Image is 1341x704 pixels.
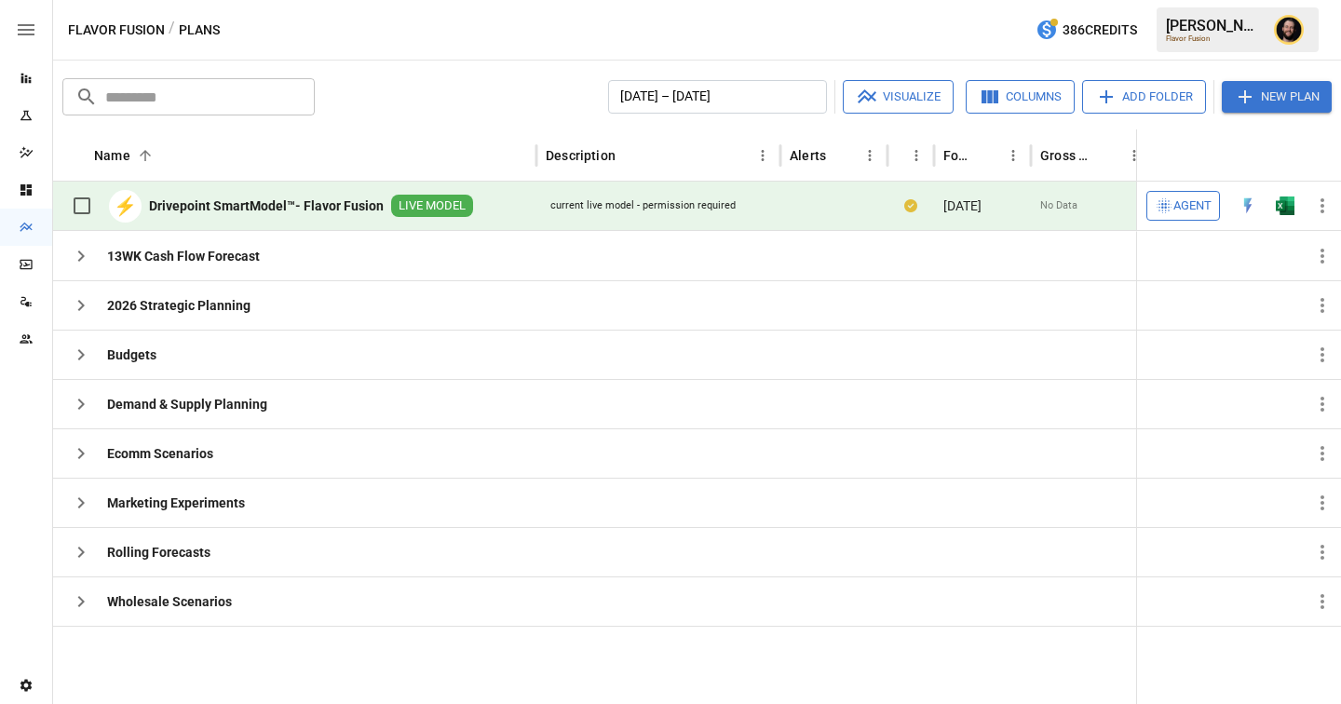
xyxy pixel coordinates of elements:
button: Flavor Fusion [68,19,165,42]
button: Forecast start column menu [1000,142,1026,169]
b: Budgets [107,345,156,364]
button: Agent [1146,191,1220,221]
button: Add Folder [1082,80,1206,114]
button: Sort [617,142,643,169]
div: Description [546,148,616,163]
img: excel-icon.76473adf.svg [1276,196,1294,215]
button: Status column menu [903,142,929,169]
button: Columns [966,80,1075,114]
img: Ciaran Nugent [1274,15,1304,45]
button: Sort [1315,142,1341,169]
button: Alerts column menu [857,142,883,169]
button: Sort [974,142,1000,169]
b: 2026 Strategic Planning [107,296,251,315]
span: No Data [1040,198,1077,213]
b: Marketing Experiments [107,494,245,512]
div: / [169,19,175,42]
div: Gross Margin [1040,148,1093,163]
button: [DATE] – [DATE] [608,80,827,114]
div: ⚡ [109,190,142,223]
img: quick-edit-flash.b8aec18c.svg [1239,196,1257,215]
button: Description column menu [750,142,776,169]
button: Ciaran Nugent [1263,4,1315,56]
span: Agent [1173,196,1212,217]
button: Visualize [843,80,954,114]
span: LIVE MODEL [391,197,473,215]
b: Drivepoint SmartModel™- Flavor Fusion [149,196,384,215]
button: New Plan [1222,81,1332,113]
b: Ecomm Scenarios [107,444,213,463]
div: Alerts [790,148,826,163]
div: Forecast start [943,148,972,163]
button: Gross Margin column menu [1121,142,1147,169]
div: [PERSON_NAME] [1166,17,1263,34]
div: current live model - permission required [550,198,736,213]
b: 13WK Cash Flow Forecast [107,247,260,265]
div: [DATE] [934,182,1031,231]
b: Wholesale Scenarios [107,592,232,611]
b: Demand & Supply Planning [107,395,267,413]
button: 386Credits [1028,13,1145,47]
div: Open in Excel [1276,196,1294,215]
div: Name [94,148,130,163]
button: Sort [888,142,914,169]
span: 386 Credits [1063,19,1137,42]
div: Open in Quick Edit [1239,196,1257,215]
button: Sort [132,142,158,169]
b: Rolling Forecasts [107,543,210,562]
div: Your plan has changes in Excel that are not reflected in the Drivepoint Data Warehouse, select "S... [904,196,917,215]
button: Sort [828,142,854,169]
div: Flavor Fusion [1166,34,1263,43]
button: Sort [1095,142,1121,169]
